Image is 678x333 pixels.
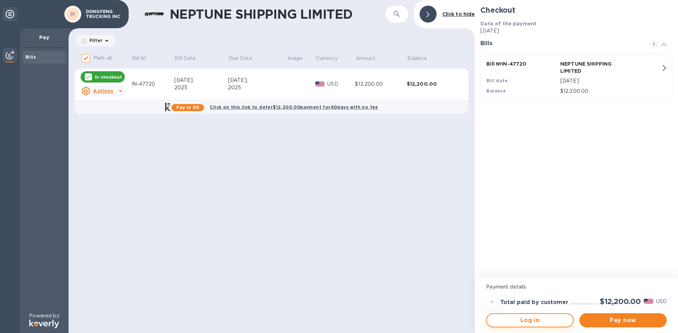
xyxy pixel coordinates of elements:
[327,80,355,88] p: USD
[25,34,63,41] p: Pay
[560,60,631,74] p: NEPTUNE SHIPPING LIMITED
[480,21,537,26] b: Date of the payment
[229,55,262,62] span: Due Date
[86,9,121,19] p: DONGFENG TRUCKING INC
[500,299,568,306] h3: Total paid by customer
[486,296,497,308] div: =
[228,84,287,91] div: 2025
[131,80,174,88] div: IN-47720
[600,297,641,306] h2: $12,200.00
[656,298,667,305] p: USD
[560,77,661,85] p: [DATE]
[228,77,287,84] div: [DATE],
[93,88,113,94] u: Actions
[585,316,661,325] span: Pay now
[93,54,112,62] p: Mark all
[407,80,459,87] div: $12,200.00
[87,37,103,43] p: Filter
[492,316,567,325] span: Log in
[407,55,427,62] p: Balance
[95,74,122,80] p: In checkout
[29,320,59,328] img: Logo
[29,312,59,320] p: Powered by
[650,40,658,49] span: 1
[486,283,667,291] p: Payment details
[480,27,672,35] p: [DATE]
[486,60,557,67] p: Bill № IN-47720
[132,55,147,62] p: Bill №
[210,104,378,110] b: Click on this link to defer $12,200.00 payment for 60 days with no fee
[175,55,205,62] span: Bill Date
[407,55,436,62] span: Balance
[480,6,672,14] h2: Checkout
[486,88,506,93] b: Balance
[486,313,573,327] button: Log in
[70,11,75,17] b: DI
[480,54,672,101] button: Bill №IN-47720NEPTUNE SHIPPING LIMITEDBill date[DATE]Balance$12,200.00
[355,80,407,88] div: $12,200.00
[229,55,252,62] p: Due Date
[560,87,661,95] p: $12,200.00
[356,55,385,62] span: Amount
[176,105,199,110] b: Pay in 60
[315,81,325,86] img: USD
[174,84,228,91] div: 2025
[316,55,338,62] p: Currency
[132,55,156,62] span: Bill №
[175,55,195,62] p: Bill Date
[170,7,355,22] h1: NEPTUNE SHIPPING LIMITED
[174,77,228,84] div: [DATE],
[356,55,375,62] p: Amount
[442,11,475,17] b: Click to hide
[25,54,36,60] b: Bills
[480,40,641,47] h3: Bills
[579,313,667,327] button: Pay now
[486,78,508,83] b: Bill date
[287,55,303,62] p: Image
[644,299,653,304] img: USD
